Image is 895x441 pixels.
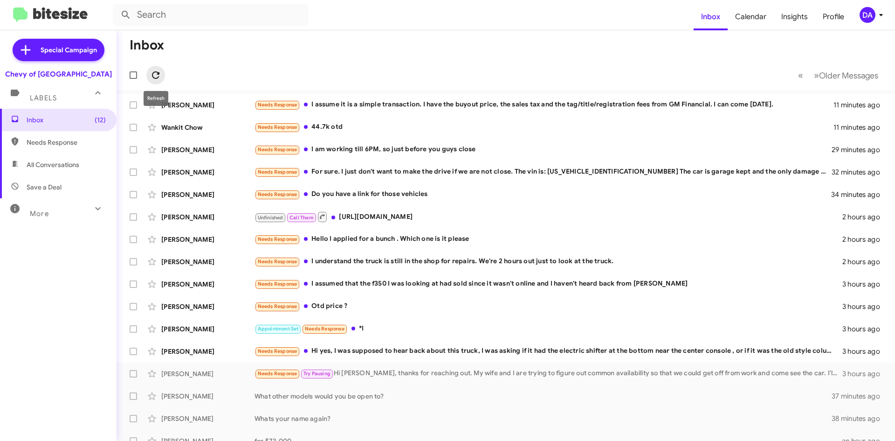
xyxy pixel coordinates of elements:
div: Hello I applied for a bunch . Which one is it please [255,234,842,245]
div: 3 hours ago [842,324,888,334]
div: Do you have a link for those vehicles [255,189,832,200]
div: I am working till 6PM, so just before you guys close [255,144,832,155]
span: Needs Response [305,326,344,332]
div: [PERSON_NAME] [161,145,255,154]
span: Needs Response [258,371,297,377]
span: Needs Response [258,259,297,265]
span: Needs Response [258,169,297,175]
div: 2 hours ago [842,212,888,222]
span: Appointment Set [258,326,299,332]
div: 32 minutes ago [832,168,888,177]
span: Needs Response [258,191,297,197]
div: [PERSON_NAME] [161,302,255,311]
span: All Conversations [27,160,79,169]
span: Save a Deal [27,182,62,192]
span: (12) [95,115,106,125]
nav: Page navigation example [793,66,884,85]
div: 34 minutes ago [832,190,888,199]
input: Search [113,4,309,26]
div: I understand the truck is still in the shop for repairs. We're 2 hours out just to look at the tr... [255,256,842,267]
span: Needs Response [258,102,297,108]
div: [PERSON_NAME] [161,392,255,401]
div: [PERSON_NAME] [161,190,255,199]
a: Special Campaign [13,39,104,61]
div: For sure. I just don't want to make the drive if we are not close. The vin is: [US_VEHICLE_IDENTI... [255,167,832,177]
div: [PERSON_NAME] [161,324,255,334]
div: [PERSON_NAME] [161,235,255,244]
a: Calendar [728,3,774,30]
div: [PERSON_NAME] [161,168,255,177]
div: Otd price ? [255,301,842,312]
span: » [814,70,819,81]
div: Wankit Chow [161,123,255,132]
span: Needs Response [258,124,297,130]
button: DA [852,7,885,23]
div: 3 hours ago [842,280,888,289]
span: Needs Response [258,348,297,354]
div: [PERSON_NAME] [161,414,255,423]
div: 2 hours ago [842,235,888,244]
div: 3 hours ago [842,302,888,311]
div: Chevy of [GEOGRAPHIC_DATA] [5,70,112,79]
span: Needs Response [258,281,297,287]
div: 3 hours ago [842,369,888,378]
span: Needs Response [258,147,297,153]
div: DA [860,7,875,23]
span: Call Them [289,215,314,221]
div: Hi [PERSON_NAME], thanks for reaching out. My wife and I are trying to figure out common availabi... [255,368,842,379]
div: Hi yes, I was supposed to hear back about this truck, I was asking if it had the electric shifter... [255,346,842,357]
span: Needs Response [258,236,297,242]
span: Try Pausing [303,371,330,377]
a: Profile [815,3,852,30]
div: [PERSON_NAME] [161,280,255,289]
h1: Inbox [130,38,164,53]
span: More [30,210,49,218]
div: I assume it is a simple transaction. I have the buyout price, the sales tax and the tag/title/reg... [255,99,833,110]
div: 11 minutes ago [833,123,888,132]
span: Needs Response [258,303,297,309]
div: [PERSON_NAME] [161,212,255,222]
span: Older Messages [819,70,878,81]
div: 3 hours ago [842,347,888,356]
span: Inbox [27,115,106,125]
div: [PERSON_NAME] [161,347,255,356]
a: Inbox [694,3,728,30]
span: Unfinished [258,215,283,221]
span: Special Campaign [41,45,97,55]
div: [PERSON_NAME] [161,257,255,266]
span: Needs Response [27,138,106,147]
div: What other models would you be open to? [255,392,832,401]
div: Refresh [144,91,168,106]
span: Labels [30,94,57,102]
div: 37 minutes ago [832,392,888,401]
div: Whats your name again? [255,414,832,423]
a: Insights [774,3,815,30]
div: I assumed that the f350 I was looking at had sold since it wasn't online and I haven't heard back... [255,279,842,289]
div: [PERSON_NAME] [161,100,255,110]
div: 2 hours ago [842,257,888,266]
button: Previous [792,66,809,85]
div: 29 minutes ago [832,145,888,154]
div: 38 minutes ago [832,414,888,423]
div: [PERSON_NAME] [161,369,255,378]
div: [URL][DOMAIN_NAME] [255,211,842,223]
div: 44.7k otd [255,122,833,133]
button: Next [808,66,884,85]
span: « [798,70,803,81]
div: 11 minutes ago [833,100,888,110]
